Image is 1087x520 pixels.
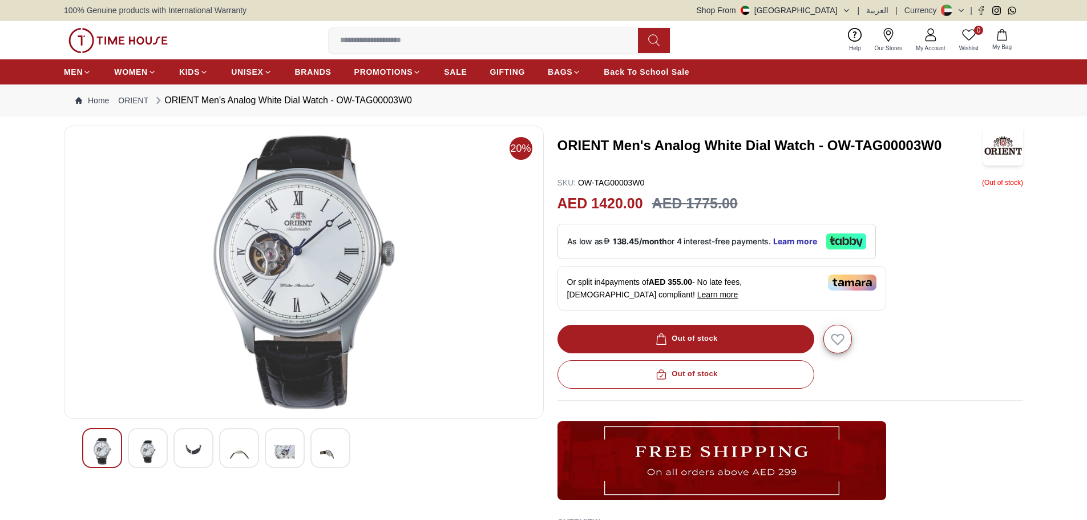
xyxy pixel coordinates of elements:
div: Currency [904,5,941,16]
a: KIDS [179,62,208,82]
span: UNISEX [231,66,263,78]
a: Back To School Sale [604,62,689,82]
span: SKU : [557,178,576,187]
img: ORIENT Men's Analog White Dial Watch - OW-TAG00003W0 [983,126,1023,166]
button: Shop From[GEOGRAPHIC_DATA] [697,5,851,16]
a: Home [75,95,109,106]
p: OW-TAG00003W0 [557,177,645,188]
a: GIFTING [490,62,525,82]
a: SALE [444,62,467,82]
span: KIDS [179,66,200,78]
img: ORIENT Men's Analog White Dial Watch - OW-TAG00003W0 [229,438,249,466]
a: BRANDS [295,62,332,82]
span: 20% [510,137,532,160]
span: MEN [64,66,83,78]
a: PROMOTIONS [354,62,422,82]
span: | [858,5,860,16]
img: ... [557,421,886,500]
span: Wishlist [955,44,983,53]
a: Whatsapp [1008,6,1016,15]
a: Help [842,26,868,55]
img: ORIENT Men's Analog White Dial Watch - OW-TAG00003W0 [183,438,204,466]
img: ORIENT Men's Analog White Dial Watch - OW-TAG00003W0 [138,438,158,466]
a: MEN [64,62,91,82]
a: Our Stores [868,26,909,55]
img: Tamara [828,275,876,291]
span: 0 [974,26,983,35]
nav: Breadcrumb [64,84,1023,116]
a: WOMEN [114,62,156,82]
h2: AED 1420.00 [557,193,643,215]
span: 100% Genuine products with International Warranty [64,5,247,16]
span: Learn more [697,290,738,299]
h3: ORIENT Men's Analog White Dial Watch - OW-TAG00003W0 [557,136,984,155]
a: 0Wishlist [952,26,985,55]
span: My Account [911,44,950,53]
span: SALE [444,66,467,78]
span: WOMEN [114,66,148,78]
a: UNISEX [231,62,272,82]
span: GIFTING [490,66,525,78]
p: ( Out of stock ) [982,177,1023,188]
span: BRANDS [295,66,332,78]
div: Or split in 4 payments of - No late fees, [DEMOGRAPHIC_DATA] compliant! [557,266,886,311]
span: My Bag [988,43,1016,51]
a: BAGS [548,62,581,82]
a: Instagram [992,6,1001,15]
button: My Bag [985,27,1019,54]
img: ORIENT Men's Analog White Dial Watch - OW-TAG00003W0 [74,135,534,409]
img: ORIENT Men's Analog White Dial Watch - OW-TAG00003W0 [92,438,112,465]
h3: AED 1775.00 [652,193,738,215]
span: PROMOTIONS [354,66,413,78]
img: ... [68,28,168,53]
div: ORIENT Men's Analog White Dial Watch - OW-TAG00003W0 [153,94,412,107]
span: AED 355.00 [649,277,692,287]
img: ORIENT Men's Analog White Dial Watch - OW-TAG00003W0 [274,438,295,466]
a: Facebook [977,6,985,15]
img: ORIENT Men's Analog White Dial Watch - OW-TAG00003W0 [320,438,341,466]
span: | [970,5,972,16]
a: ORIENT [118,95,148,106]
img: United Arab Emirates [741,6,750,15]
span: Our Stores [870,44,907,53]
span: | [895,5,898,16]
span: Back To School Sale [604,66,689,78]
span: Help [844,44,866,53]
span: BAGS [548,66,572,78]
button: العربية [866,5,888,16]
